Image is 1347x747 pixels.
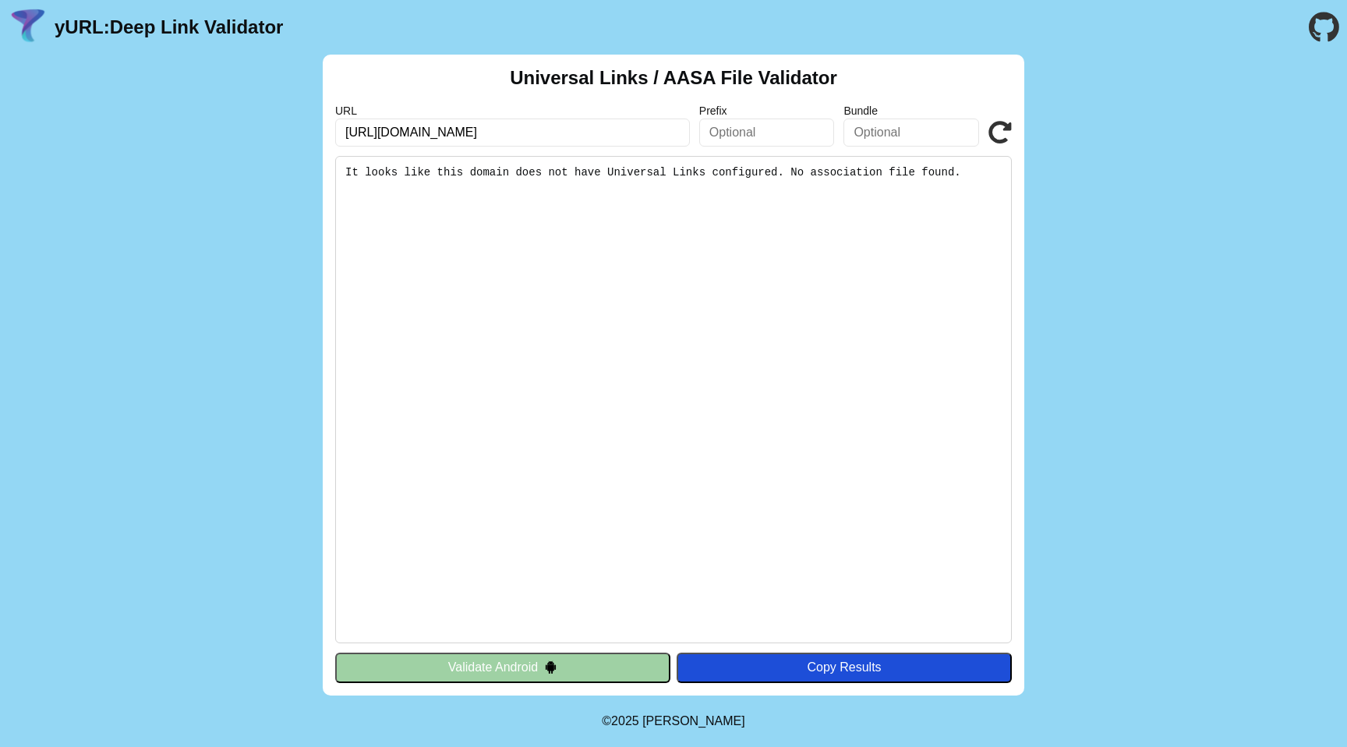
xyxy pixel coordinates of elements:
input: Optional [843,119,979,147]
h2: Universal Links / AASA File Validator [510,67,837,89]
label: Prefix [699,104,835,117]
button: Validate Android [335,653,670,682]
input: Required [335,119,690,147]
a: yURL:Deep Link Validator [55,16,283,38]
pre: It looks like this domain does not have Universal Links configured. No association file found. [335,156,1012,643]
label: Bundle [843,104,979,117]
img: yURL Logo [8,7,48,48]
label: URL [335,104,690,117]
span: 2025 [611,714,639,728]
img: droidIcon.svg [544,660,557,674]
a: Michael Ibragimchayev's Personal Site [642,714,745,728]
div: Copy Results [684,660,1004,674]
input: Optional [699,119,835,147]
footer: © [602,696,744,747]
button: Copy Results [677,653,1012,682]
